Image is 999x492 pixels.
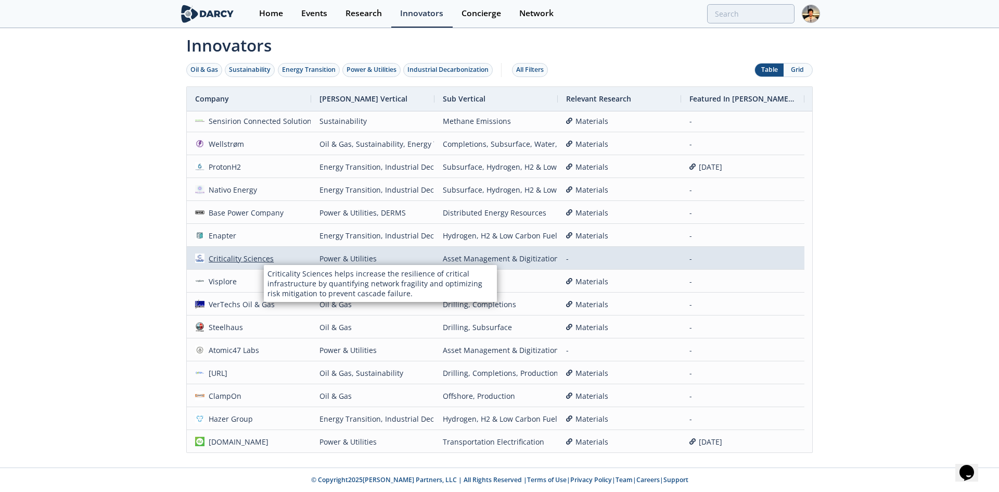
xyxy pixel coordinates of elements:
[319,133,426,155] div: Oil & Gas, Sustainability, Energy Transition, Industrial Decarbonization
[566,94,631,104] span: Relevant Research
[443,110,549,132] div: Methane Emissions
[616,475,633,484] a: Team
[663,475,688,484] a: Support
[319,362,426,384] div: Oil & Gas, Sustainability
[689,408,796,430] div: -
[204,247,274,270] div: Criticality Sciences
[443,156,549,178] div: Subsurface, Hydrogen, H2 & Low Carbon Fuels
[566,362,673,384] div: Materials
[195,437,204,446] img: ev.energy.png
[443,201,549,224] div: Distributed Energy Resources
[566,270,673,293] a: Materials
[195,276,204,286] img: 66b7e4b5-dab1-4b3b-bacf-1989a15c082e
[784,64,812,77] button: Grid
[689,431,796,453] a: [DATE]
[319,156,426,178] div: Energy Transition, Industrial Decarbonization, Oil & Gas
[319,293,426,316] div: Oil & Gas
[707,4,795,23] input: Advanced Search
[566,408,673,430] div: Materials
[689,94,796,104] span: Featured In [PERSON_NAME] Live
[566,431,673,453] a: Materials
[204,270,237,293] div: Visplore
[204,339,260,361] div: Atomic47 Labs
[186,63,222,77] button: Oil & Gas
[204,179,258,201] div: Nativo Energy
[204,224,237,247] div: Enapter
[319,316,426,338] div: Oil & Gas
[400,9,443,18] div: Innovators
[566,293,673,316] div: Materials
[689,156,796,178] a: [DATE]
[443,431,549,453] div: Transportation Electrification
[689,339,796,361] div: -
[342,63,401,77] button: Power & Utilities
[516,65,544,74] div: All Filters
[689,201,796,224] div: -
[689,224,796,247] div: -
[190,65,218,74] div: Oil & Gas
[319,385,426,407] div: Oil & Gas
[570,475,612,484] a: Privacy Policy
[204,133,245,155] div: Wellstrøm
[443,339,549,361] div: Asset Management & Digitization
[407,65,489,74] div: Industrial Decarbonization
[195,162,204,171] img: 9c95c6f0-4dc2-42bd-b77a-e8faea8af569
[301,9,327,18] div: Events
[566,156,673,178] a: Materials
[566,179,673,201] div: Materials
[443,385,549,407] div: Offshore, Production
[566,133,673,155] a: Materials
[689,247,796,270] div: -
[443,408,549,430] div: Hydrogen, H2 & Low Carbon Fuels
[195,345,204,355] img: 7ae5637c-d2e6-46e0-a460-825a80b343d2
[443,133,549,155] div: Completions, Subsurface, Water, Waste, Spills, New Energies, Carbon, CCUS, Electrification & Effi...
[689,316,796,338] div: -
[527,475,567,484] a: Terms of Use
[204,431,269,453] div: [DOMAIN_NAME]
[519,9,554,18] div: Network
[443,316,549,338] div: Drilling, Subsurface
[689,385,796,407] div: -
[462,9,501,18] div: Concierge
[229,65,271,74] div: Sustainability
[195,299,204,309] img: 1613507502523-vertechs.jfif
[566,110,673,132] a: Materials
[347,65,396,74] div: Power & Utilities
[802,5,820,23] img: Profile
[443,247,549,270] div: Asset Management & Digitization
[204,408,253,430] div: Hazer Group
[566,201,673,224] a: Materials
[566,316,673,338] a: Materials
[319,179,426,201] div: Energy Transition, Industrial Decarbonization, Oil & Gas
[755,64,784,77] button: Table
[195,139,204,148] img: c4410f02-09cb-40fa-b332-5e437c8e7c40
[319,270,426,293] div: Oil & Gas
[195,391,204,400] img: 1612893891037-1519912762584%5B1%5D
[566,339,673,361] div: -
[566,224,673,247] a: Materials
[443,270,549,293] div: Production
[512,63,548,77] button: All Filters
[443,94,485,104] span: Sub Vertical
[195,368,204,377] img: ea980f56-d14e-43ae-ac21-4d173c6edf7c
[443,362,549,384] div: Drilling, Completions, Production, Flaring
[689,133,796,155] div: -
[282,65,336,74] div: Energy Transition
[204,293,275,316] div: VerTechs Oil & Gas
[319,224,426,247] div: Energy Transition, Industrial Decarbonization
[443,179,549,201] div: Subsurface, Hydrogen, H2 & Low Carbon Fuels
[345,9,382,18] div: Research
[179,29,820,57] span: Innovators
[278,63,340,77] button: Energy Transition
[195,322,204,332] img: steelhausinc.com.png
[689,362,796,384] div: -
[689,270,796,293] div: -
